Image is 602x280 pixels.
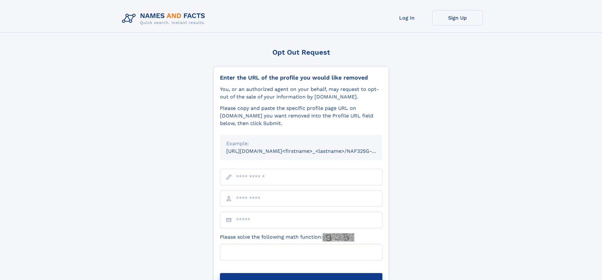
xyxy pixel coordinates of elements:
[382,10,432,26] a: Log In
[220,74,382,81] div: Enter the URL of the profile you would like removed
[226,148,394,154] small: [URL][DOMAIN_NAME]<firstname>_<lastname>/NAF325G-xxxxxxxx
[432,10,483,26] a: Sign Up
[226,140,376,147] div: Example:
[220,233,354,241] label: Please solve the following math function:
[119,10,210,27] img: Logo Names and Facts
[220,86,382,101] div: You, or an authorized agent on your behalf, may request to opt-out of the sale of your informatio...
[213,48,389,56] div: Opt Out Request
[220,104,382,127] div: Please copy and paste the specific profile page URL on [DOMAIN_NAME] you want removed into the Pr...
